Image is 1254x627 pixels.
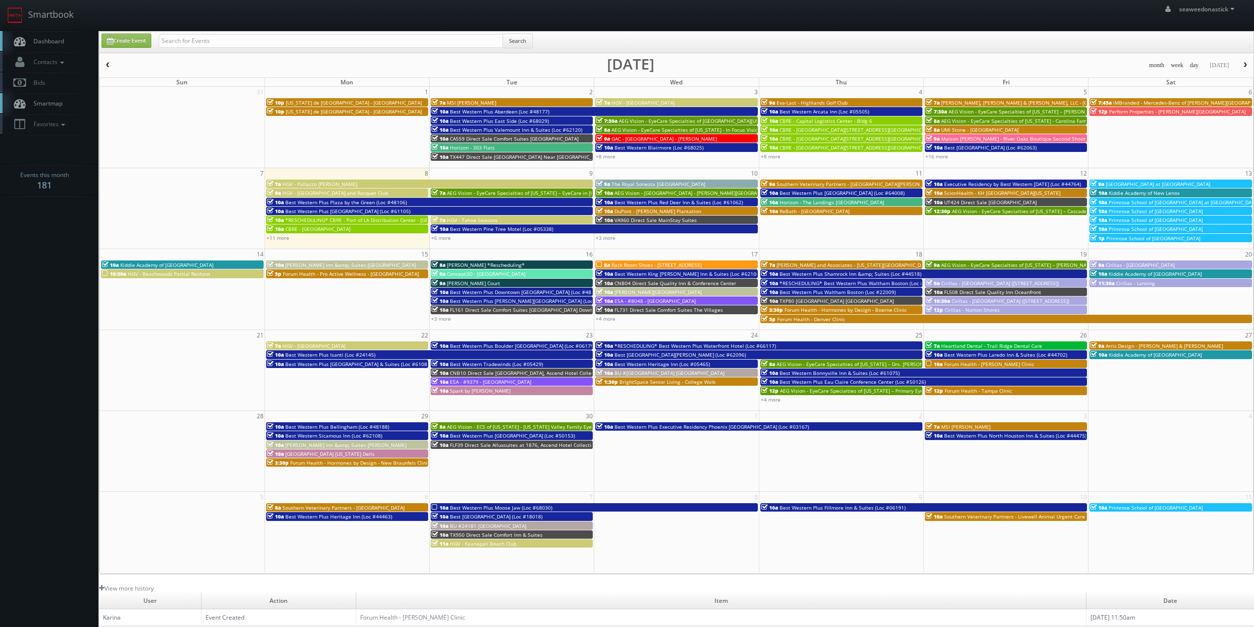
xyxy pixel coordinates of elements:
span: 10a [926,351,943,358]
span: Best Western Plus [GEOGRAPHIC_DATA] (Loc #61105) [285,208,410,215]
span: 10a [432,126,448,133]
span: 10a [267,199,284,206]
span: 12p [1090,108,1108,115]
span: Horizon - The Landings [GEOGRAPHIC_DATA] [780,199,884,206]
span: AEG Vision - EyeCare Specialties of [US_STATE] – Drs. [PERSON_NAME] and [PERSON_NAME]-Ost and Ass... [777,361,1067,368]
span: Primrose School of [GEOGRAPHIC_DATA] [1106,235,1200,242]
span: Dashboard [29,37,64,45]
h2: [DATE] [607,59,654,69]
span: 10a [1090,504,1107,511]
span: HGV - Pallazzo [PERSON_NAME] [282,181,357,187]
span: 10a [432,387,448,394]
span: HGV - Beachwoods Partial Reshoot [128,270,210,277]
span: 8a [926,126,940,133]
span: 1 [424,87,429,97]
span: 7a [267,342,281,349]
span: ESA - #9379 - [GEOGRAPHIC_DATA] [450,378,531,385]
span: AEG Vision - EyeCare Specialties of [US_STATE] - In Focus Vision Center [611,126,778,133]
span: 10a [432,225,448,232]
button: day [1186,59,1202,72]
span: 11:30a [1090,280,1115,287]
span: AEG Vision - EyeCare Specialties of [US_STATE] – EyeCare in [GEOGRAPHIC_DATA] [447,189,637,196]
span: 10a [761,504,778,511]
span: 10a [432,342,448,349]
span: 10a [102,261,119,268]
span: 10p [267,99,284,106]
span: *RESCHEDULING* CBRE - Port of LA Distribution Center - [GEOGRAPHIC_DATA] 1 [285,217,473,223]
span: Favorites [29,120,68,128]
span: Best Western Plus [GEOGRAPHIC_DATA] (Loc #50153) [450,432,575,439]
span: ScionHealth - KH [GEOGRAPHIC_DATA][US_STATE] [944,189,1060,196]
span: Cirillas - [GEOGRAPHIC_DATA] ([STREET_ADDRESS]) [951,297,1069,304]
span: Forum Health - Tampa Clinic [945,387,1012,394]
span: 9a [432,270,445,277]
span: 12p [761,387,779,394]
span: 10a [267,423,284,430]
span: Mon [340,78,353,86]
span: 10a [761,270,778,277]
span: 31 [256,87,265,97]
span: AEG Vision - ECS of [US_STATE] - [US_STATE] Valley Family Eye Care [447,423,604,430]
span: 9a [761,181,775,187]
span: 10a [596,199,613,206]
span: 10a [926,144,943,151]
span: CBRE - [GEOGRAPHIC_DATA][STREET_ADDRESS][GEOGRAPHIC_DATA] [780,135,937,142]
span: Primrose School of [GEOGRAPHIC_DATA] [1109,504,1203,511]
span: 9a [596,181,610,187]
span: BrightSpace Senior Living - College Walk [619,378,715,385]
span: CBRE - [GEOGRAPHIC_DATA][STREET_ADDRESS][GEOGRAPHIC_DATA] [780,126,937,133]
span: 7a [926,342,940,349]
span: Cirillas - Norton Shores [945,306,1000,313]
span: Best Western Arcata Inn (Loc #05505) [780,108,869,115]
span: Perform Properties - [PERSON_NAME][GEOGRAPHIC_DATA] [1109,108,1246,115]
span: 9a [596,135,610,142]
span: Maison [PERSON_NAME] - River Oaks Boutique Second Shoot [941,135,1085,142]
span: Southern Veterinary Partners - [GEOGRAPHIC_DATA] [282,504,405,511]
span: 10a [596,217,613,223]
span: 10a [267,351,284,358]
input: Search for Events [159,34,503,48]
span: Best Western Plus Valemount Inn & Suites (Loc #62120) [450,126,582,133]
span: FL161 Direct Sale Comfort Suites [GEOGRAPHIC_DATA] Downtown [450,306,604,313]
span: Thu [836,78,847,86]
span: 8a [432,261,445,268]
span: [US_STATE] de [GEOGRAPHIC_DATA] - [GEOGRAPHIC_DATA] [286,99,422,106]
span: 10a [596,208,613,215]
span: CBRE - [GEOGRAPHIC_DATA][STREET_ADDRESS][GEOGRAPHIC_DATA] [780,144,937,151]
span: 10a [596,351,613,358]
span: Best [GEOGRAPHIC_DATA] (Loc #62063) [944,144,1037,151]
span: 8a [596,261,610,268]
span: 10a [267,261,284,268]
span: 10a [596,342,613,349]
span: 10a [267,450,284,457]
span: 10a [596,361,613,368]
span: Primrose School of [GEOGRAPHIC_DATA] [1109,225,1203,232]
span: AEG Vision - EyeCare Specialties of [US_STATE] - Carolina Family Vision [941,117,1108,124]
span: Forum Health - Denver Clinic [777,316,845,323]
span: 10p [267,108,284,115]
span: 10a [596,369,613,376]
span: 10a [926,289,943,295]
span: 7a [432,99,445,106]
span: 10a [761,289,778,295]
span: Sat [1166,78,1176,86]
span: *RESCHEDULING* Best Western Plus Waltham Boston (Loc #22009) [780,280,940,287]
span: Best Western Plus Plaza by the Green (Loc #48106) [285,199,407,206]
span: UT424 Direct Sale [GEOGRAPHIC_DATA] [944,199,1037,206]
a: +16 more [925,153,948,160]
span: 10a [596,144,613,151]
span: Best Western Plus Isanti (Loc #24145) [285,351,375,358]
span: 10a [432,306,448,313]
span: 10a [596,270,613,277]
button: week [1167,59,1187,72]
span: CNB10 Direct Sale [GEOGRAPHIC_DATA], Ascend Hotel Collection [450,369,603,376]
a: +11 more [267,234,289,241]
span: Best Western Plus Moose Jaw (Loc #68030) [450,504,552,511]
span: [PERSON_NAME] Inn &amp; Suites [GEOGRAPHIC_DATA] [285,261,416,268]
span: 10a [761,369,778,376]
span: Best Western Plus Bellingham (Loc #48188) [285,423,389,430]
span: 10a [761,189,778,196]
span: 8a [432,423,445,430]
span: 5p [761,316,776,323]
span: Forum Health - Pro Active Wellness - [GEOGRAPHIC_DATA] [283,270,419,277]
